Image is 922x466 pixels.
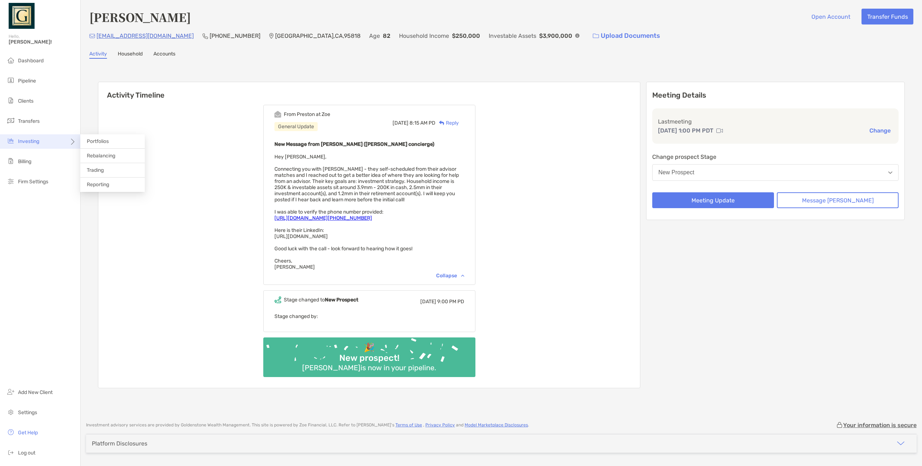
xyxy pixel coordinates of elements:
[652,164,899,181] button: New Prospect
[9,39,76,45] span: [PERSON_NAME]!
[436,273,464,279] div: Collapse
[18,78,36,84] span: Pipeline
[452,31,480,40] p: $250,000
[658,169,694,176] div: New Prospect
[86,422,529,428] p: Investment advisory services are provided by Goldenstone Wealth Management . This site is powered...
[269,33,274,39] img: Location Icon
[18,179,48,185] span: Firm Settings
[92,440,147,447] div: Platform Disclosures
[652,152,899,161] p: Change prospect Stage
[274,154,459,270] span: Hey [PERSON_NAME], Connecting you with [PERSON_NAME] - they self-scheduled from their advisor mat...
[409,120,435,126] span: 8:15 AM PD
[18,158,31,165] span: Billing
[6,116,15,125] img: transfers icon
[489,31,536,40] p: Investable Assets
[6,428,15,436] img: get-help icon
[6,408,15,416] img: settings icon
[6,136,15,145] img: investing icon
[210,31,260,40] p: [PHONE_NUMBER]
[18,389,53,395] span: Add New Client
[18,430,38,436] span: Get Help
[658,117,893,126] p: Last meeting
[274,215,372,221] a: [URL][DOMAIN_NAME][PHONE_NUMBER]
[274,122,318,131] div: General Update
[6,96,15,105] img: clients icon
[465,422,528,427] a: Model Marketplace Disclosures
[777,192,899,208] button: Message [PERSON_NAME]
[89,9,191,25] h4: [PERSON_NAME]
[284,111,330,117] div: From Preston at Zoe
[18,450,35,456] span: Log out
[6,157,15,165] img: billing icon
[18,98,33,104] span: Clients
[89,34,95,38] img: Email Icon
[274,111,281,118] img: Event icon
[6,387,15,396] img: add_new_client icon
[336,353,402,363] div: New prospect!
[393,120,408,126] span: [DATE]
[420,299,436,305] span: [DATE]
[6,448,15,457] img: logout icon
[18,118,40,124] span: Transfers
[888,171,892,174] img: Open dropdown arrow
[588,28,665,44] a: Upload Documents
[6,56,15,64] img: dashboard icon
[275,31,361,40] p: [GEOGRAPHIC_DATA] , CA , 95818
[395,422,422,427] a: Terms of Use
[87,167,104,173] span: Trading
[274,312,464,321] p: Stage changed by:
[274,296,281,303] img: Event icon
[652,192,774,208] button: Meeting Update
[658,126,713,135] p: [DATE] 1:00 PM PDT
[716,128,723,134] img: communication type
[274,141,434,147] b: New Message from [PERSON_NAME] ([PERSON_NAME] concierge)
[9,3,35,29] img: Zoe Logo
[98,82,640,99] h6: Activity Timeline
[439,121,444,125] img: Reply icon
[399,31,449,40] p: Household Income
[6,76,15,85] img: pipeline icon
[383,31,390,40] p: 82
[87,153,115,159] span: Rebalancing
[896,439,905,448] img: icon arrow
[299,363,439,372] div: [PERSON_NAME] is now in your pipeline.
[593,33,599,39] img: button icon
[18,138,39,144] span: Investing
[843,422,917,429] p: Your information is secure
[867,127,893,134] button: Change
[806,9,856,24] button: Open Account
[369,31,380,40] p: Age
[539,31,572,40] p: $3,900,000
[153,51,175,59] a: Accounts
[437,299,464,305] span: 9:00 PM PD
[425,422,455,427] a: Privacy Policy
[361,342,377,353] div: 🎉
[18,409,37,416] span: Settings
[202,33,208,39] img: Phone Icon
[461,274,464,277] img: Chevron icon
[87,138,109,144] span: Portfolios
[652,91,899,100] p: Meeting Details
[861,9,913,24] button: Transfer Funds
[97,31,194,40] p: [EMAIL_ADDRESS][DOMAIN_NAME]
[6,177,15,185] img: firm-settings icon
[435,119,459,127] div: Reply
[325,297,358,303] b: New Prospect
[575,33,579,38] img: Info Icon
[87,182,109,188] span: Reporting
[89,51,107,59] a: Activity
[263,337,475,371] img: Confetti
[118,51,143,59] a: Household
[18,58,44,64] span: Dashboard
[284,297,358,303] div: Stage changed to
